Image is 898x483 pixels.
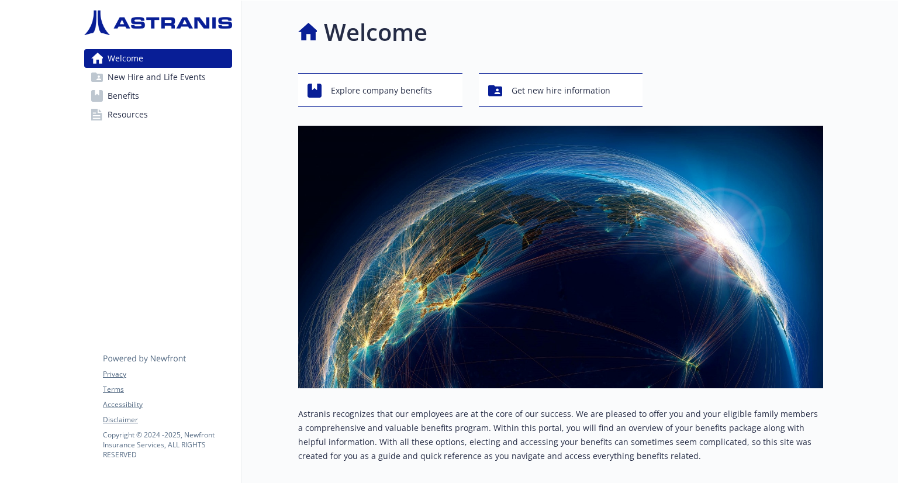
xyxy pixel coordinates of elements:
button: Get new hire information [479,73,643,107]
a: Welcome [84,49,232,68]
a: Disclaimer [103,415,232,425]
span: Benefits [108,87,139,105]
span: Get new hire information [512,80,610,102]
a: New Hire and Life Events [84,68,232,87]
img: overview page banner [298,126,823,388]
a: Privacy [103,369,232,379]
span: Explore company benefits [331,80,432,102]
span: New Hire and Life Events [108,68,206,87]
p: Astranis recognizes that our employees are at the core of our success. We are pleased to offer yo... [298,407,823,463]
a: Accessibility [103,399,232,410]
a: Terms [103,384,232,395]
span: Resources [108,105,148,124]
a: Resources [84,105,232,124]
p: Copyright © 2024 - 2025 , Newfront Insurance Services, ALL RIGHTS RESERVED [103,430,232,460]
span: Welcome [108,49,143,68]
a: Benefits [84,87,232,105]
h1: Welcome [324,15,427,50]
button: Explore company benefits [298,73,462,107]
